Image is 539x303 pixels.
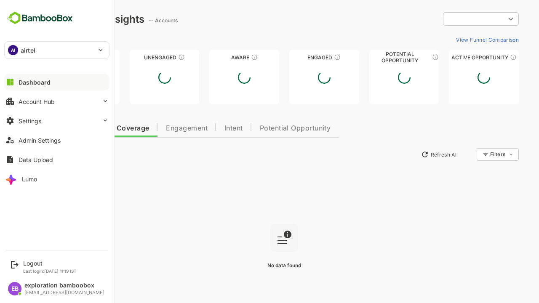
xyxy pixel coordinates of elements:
[19,156,53,163] div: Data Upload
[119,17,151,24] ag: -- Accounts
[19,98,55,105] div: Account Hub
[195,125,213,132] span: Intent
[4,93,109,110] button: Account Hub
[149,54,155,61] div: These accounts have not shown enough engagement and need nurturing
[461,151,476,157] div: Filters
[238,262,272,268] span: No data found
[100,54,170,61] div: Unengaged
[23,268,77,274] p: Last login: [DATE] 11:19 IST
[480,54,487,61] div: These accounts have open opportunities which might be at any of the Sales Stages
[4,10,75,26] img: BambooboxFullLogoMark.5f36c76dfaba33ec1ec1367b70bb1252.svg
[260,54,330,61] div: Engaged
[23,260,77,267] div: Logout
[403,54,409,61] div: These accounts are MQAs and can be passed on to Inside Sales
[4,151,109,168] button: Data Upload
[4,132,109,149] button: Admin Settings
[5,42,109,58] div: AIairtel
[4,170,109,187] button: Lumo
[69,54,75,61] div: These accounts have not been engaged with for a defined time period
[460,147,489,162] div: Filters
[388,148,432,161] button: Refresh All
[136,125,178,132] span: Engagement
[19,79,51,86] div: Dashboard
[423,33,489,46] button: View Funnel Comparison
[19,137,61,144] div: Admin Settings
[20,147,82,162] button: New Insights
[24,282,104,289] div: exploration bamboobox
[20,13,115,25] div: Dashboard Insights
[19,117,41,125] div: Settings
[304,54,311,61] div: These accounts are warm, further nurturing would qualify them to MQAs
[230,125,302,132] span: Potential Opportunity
[29,125,120,132] span: Data Quality and Coverage
[22,175,37,183] div: Lumo
[8,45,18,55] div: AI
[20,54,90,61] div: Unreached
[414,11,489,27] div: ​
[4,74,109,90] button: Dashboard
[419,54,489,61] div: Active Opportunity
[4,112,109,129] button: Settings
[21,46,35,55] p: airtel
[340,54,410,61] div: Potential Opportunity
[221,54,228,61] div: These accounts have just entered the buying cycle and need further nurturing
[180,54,250,61] div: Aware
[8,282,21,295] div: EB
[24,290,104,295] div: [EMAIL_ADDRESS][DOMAIN_NAME]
